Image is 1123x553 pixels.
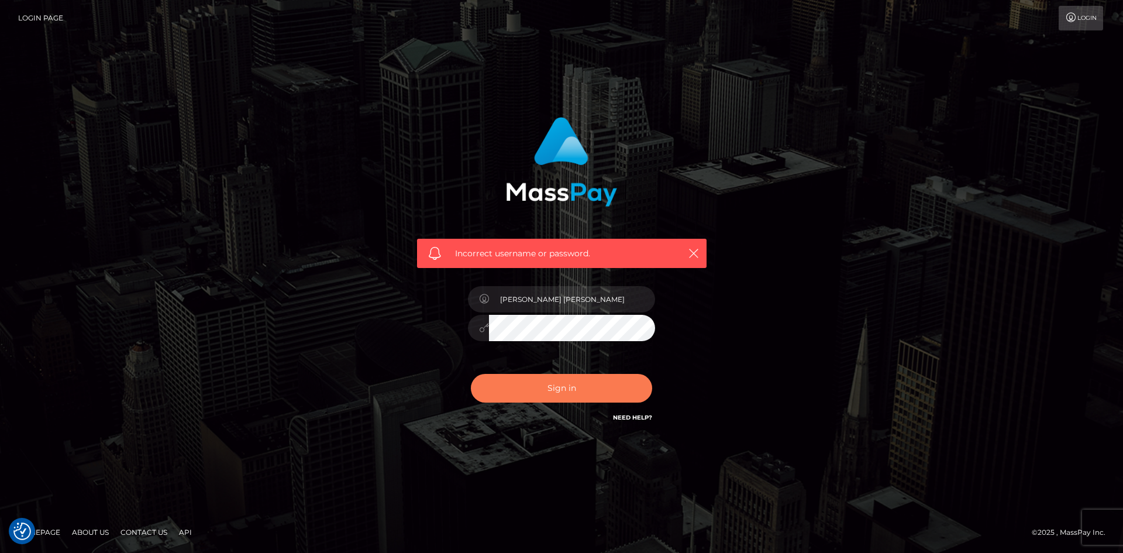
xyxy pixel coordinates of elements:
div: © 2025 , MassPay Inc. [1032,526,1114,539]
img: Revisit consent button [13,523,31,540]
button: Consent Preferences [13,523,31,540]
span: Incorrect username or password. [455,248,669,260]
a: Contact Us [116,523,172,541]
a: Homepage [13,523,65,541]
button: Sign in [471,374,652,403]
a: API [174,523,197,541]
img: MassPay Login [506,117,617,207]
a: Login Page [18,6,63,30]
a: Need Help? [613,414,652,421]
a: About Us [67,523,113,541]
input: Username... [489,286,655,312]
a: Login [1059,6,1103,30]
